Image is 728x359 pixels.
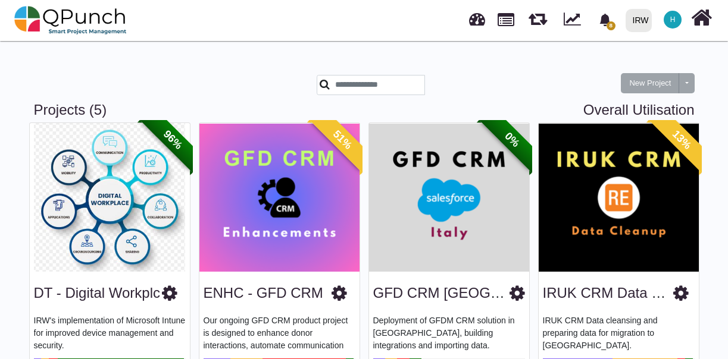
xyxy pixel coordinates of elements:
[657,1,689,39] a: H
[633,10,649,31] div: IRW
[592,1,621,38] a: bell fill8
[34,102,695,119] h3: Projects (5)
[34,314,186,350] p: IRW's implementation of Microsoft Intune for improved device management and security.
[498,8,514,26] span: Projects
[34,285,160,302] h3: DT - Digital Workplc
[621,73,679,93] button: New Project
[599,14,611,26] svg: bell fill
[620,1,657,40] a: IRW
[583,102,695,119] a: Overall Utilisation
[204,285,323,301] a: ENHC - GFD CRM
[139,107,205,173] span: 96%
[543,285,673,302] h3: IRUK CRM Data Clean
[648,107,714,173] span: 13%
[309,107,375,173] span: 51%
[479,107,545,173] span: 0%
[691,7,712,29] i: Home
[204,285,323,302] h3: ENHC - GFD CRM
[595,9,615,30] div: Notification
[670,16,676,23] span: H
[204,314,355,350] p: Our ongoing GFD CRM product project is designed to enhance donor interactions, automate communica...
[529,6,547,26] span: Releases
[607,21,615,30] span: 8
[558,1,592,40] div: Dynamic Report
[34,285,160,301] a: DT - Digital Workplc
[543,314,695,350] p: IRUK CRM Data cleansing and preparing data for migration to [GEOGRAPHIC_DATA].
[14,2,127,38] img: qpunch-sp.fa6292f.png
[373,314,525,350] p: Deployment of GFDM CRM solution in [GEOGRAPHIC_DATA], building integrations and importing data.
[469,7,485,25] span: Dashboard
[664,11,682,29] span: Hishambajwa
[373,285,592,301] a: GFD CRM [GEOGRAPHIC_DATA]
[543,285,689,301] a: IRUK CRM Data Clean
[373,285,510,302] h3: GFD CRM Italy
